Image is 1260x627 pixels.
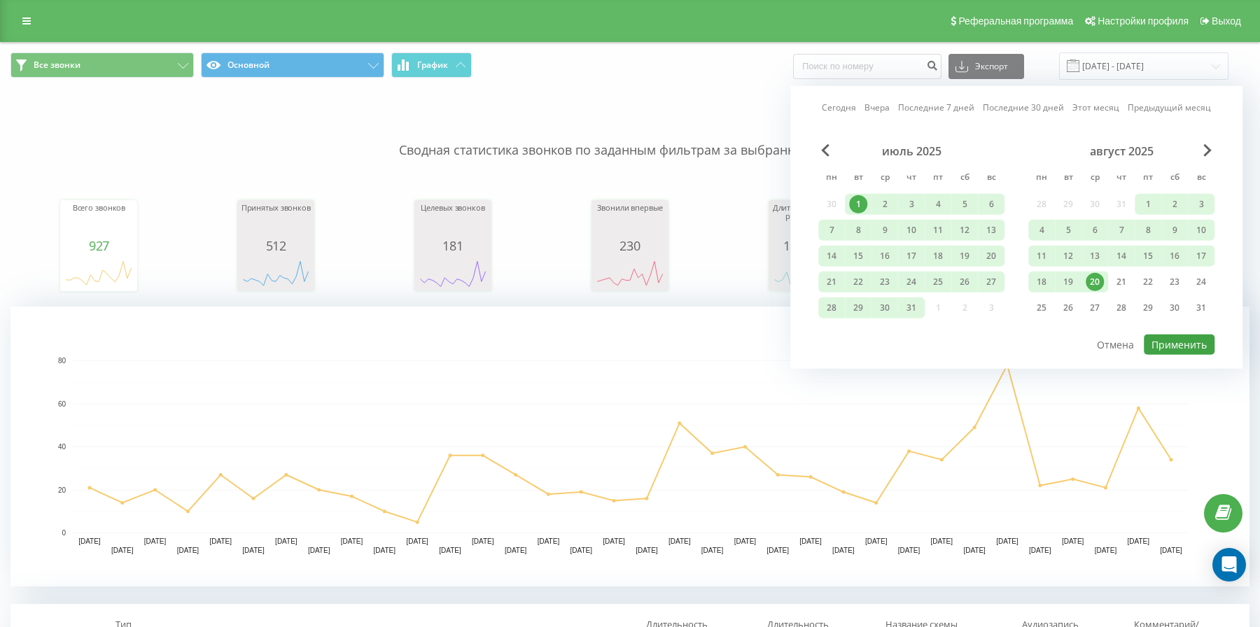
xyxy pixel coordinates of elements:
[978,220,1004,241] div: вс 13 июля 2025 г.
[849,195,867,213] div: 1
[1086,299,1104,317] div: 27
[818,144,1004,158] div: июль 2025
[1161,220,1188,241] div: сб 9 авг. 2025 г.
[1062,537,1084,545] text: [DATE]
[1028,297,1055,318] div: пн 25 авг. 2025 г.
[876,299,894,317] div: 30
[849,273,867,291] div: 22
[58,357,66,365] text: 80
[1059,299,1077,317] div: 26
[1164,168,1185,189] abbr: суббота
[793,54,941,79] input: Поиск по номеру
[1128,537,1150,545] text: [DATE]
[418,253,488,295] svg: A chart.
[818,297,845,318] div: пн 28 июля 2025 г.
[978,246,1004,267] div: вс 20 июля 2025 г.
[58,443,66,451] text: 40
[963,547,986,554] text: [DATE]
[570,547,593,554] text: [DATE]
[845,220,871,241] div: вт 8 июля 2025 г.
[1165,221,1184,239] div: 9
[925,246,951,267] div: пт 18 июля 2025 г.
[595,204,665,239] div: Звонили впервые
[1188,297,1214,318] div: вс 31 авг. 2025 г.
[1139,221,1157,239] div: 8
[931,537,953,545] text: [DATE]
[1086,247,1104,265] div: 13
[766,547,789,554] text: [DATE]
[374,547,396,554] text: [DATE]
[391,52,472,78] button: График
[406,537,428,545] text: [DATE]
[978,194,1004,215] div: вс 6 июля 2025 г.
[1144,334,1214,355] button: Применить
[701,547,724,554] text: [DATE]
[1137,168,1158,189] abbr: пятница
[64,253,134,295] svg: A chart.
[10,307,1249,586] div: A chart.
[982,247,1000,265] div: 20
[1135,194,1161,215] div: пт 1 авг. 2025 г.
[871,272,898,293] div: ср 23 июля 2025 г.
[1192,299,1210,317] div: 31
[1028,246,1055,267] div: пн 11 авг. 2025 г.
[1112,299,1130,317] div: 28
[845,194,871,215] div: вт 1 июля 2025 г.
[845,272,871,293] div: вт 22 июля 2025 г.
[951,272,978,293] div: сб 26 июля 2025 г.
[772,253,842,295] div: A chart.
[1165,247,1184,265] div: 16
[603,537,625,545] text: [DATE]
[78,537,101,545] text: [DATE]
[1029,547,1051,554] text: [DATE]
[595,253,665,295] svg: A chart.
[1028,144,1214,158] div: август 2025
[898,220,925,241] div: чт 10 июля 2025 г.
[876,221,894,239] div: 9
[1108,297,1135,318] div: чт 28 авг. 2025 г.
[1089,334,1142,355] button: Отмена
[822,299,841,317] div: 28
[874,168,895,189] abbr: среда
[241,239,311,253] div: 512
[818,272,845,293] div: пн 21 июля 2025 г.
[948,54,1024,79] button: Экспорт
[1059,247,1077,265] div: 12
[1095,547,1117,554] text: [DATE]
[818,220,845,241] div: пн 7 июля 2025 г.
[1084,168,1105,189] abbr: среда
[1139,273,1157,291] div: 22
[951,220,978,241] div: сб 12 июля 2025 г.
[1203,144,1212,157] span: Next Month
[898,272,925,293] div: чт 24 июля 2025 г.
[1032,273,1051,291] div: 18
[929,221,947,239] div: 11
[308,547,330,554] text: [DATE]
[472,537,494,545] text: [DATE]
[929,273,947,291] div: 25
[951,246,978,267] div: сб 19 июля 2025 г.
[1032,247,1051,265] div: 11
[864,101,890,114] a: Вчера
[1031,168,1052,189] abbr: понедельник
[275,537,297,545] text: [DATE]
[925,194,951,215] div: пт 4 июля 2025 г.
[865,537,888,545] text: [DATE]
[983,101,1064,114] a: Последние 30 дней
[418,239,488,253] div: 181
[821,168,842,189] abbr: понедельник
[1059,273,1077,291] div: 19
[955,195,974,213] div: 5
[898,297,925,318] div: чт 31 июля 2025 г.
[201,52,384,78] button: Основной
[772,239,842,253] div: 18ч 42м
[734,537,757,545] text: [DATE]
[1055,220,1081,241] div: вт 5 авг. 2025 г.
[898,547,920,554] text: [DATE]
[1058,168,1079,189] abbr: вторник
[1055,246,1081,267] div: вт 12 авг. 2025 г.
[849,299,867,317] div: 29
[1192,247,1210,265] div: 17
